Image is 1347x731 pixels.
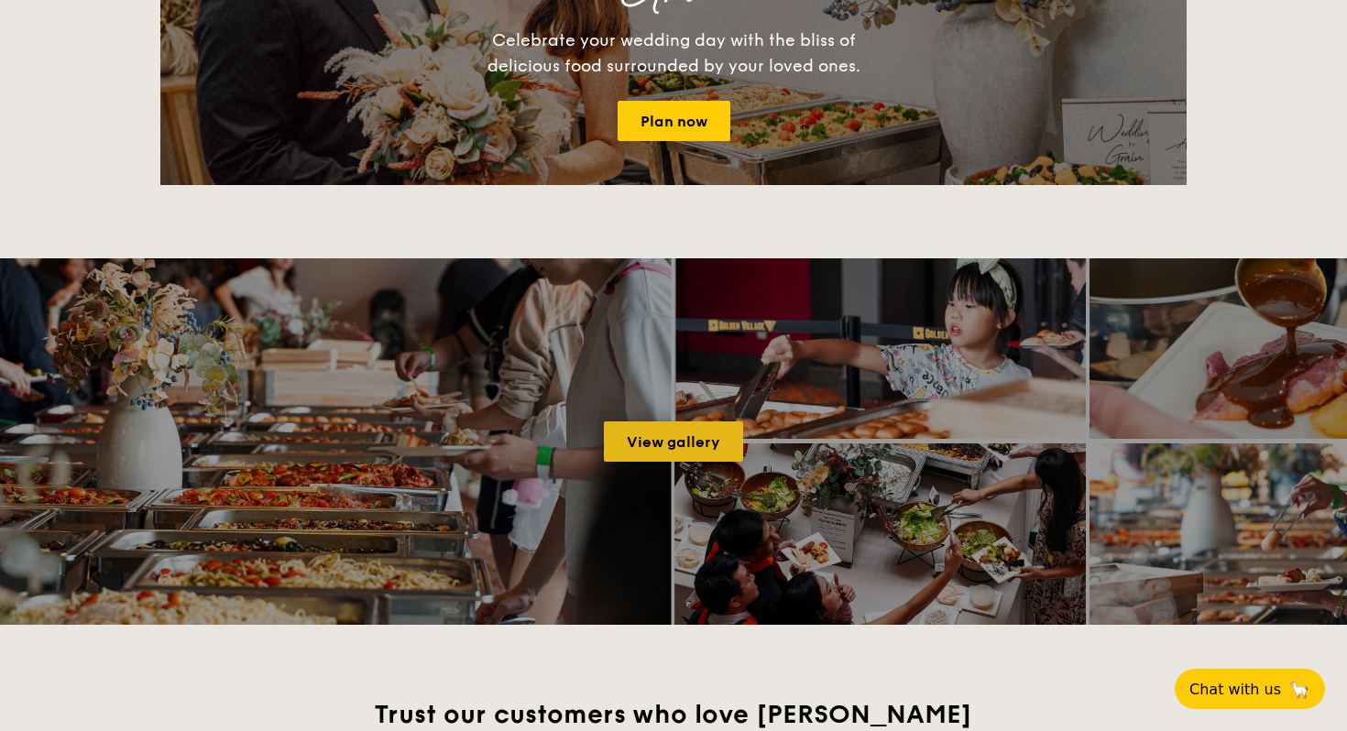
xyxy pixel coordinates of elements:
button: Chat with us🦙 [1175,669,1325,709]
span: 🦙 [1288,679,1310,700]
span: Chat with us [1189,681,1281,698]
div: Celebrate your wedding day with the bliss of delicious food surrounded by your loved ones. [467,27,880,79]
a: Plan now [618,101,730,141]
a: View gallery [604,421,743,462]
h2: Trust our customers who love [PERSON_NAME] [255,698,1091,731]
